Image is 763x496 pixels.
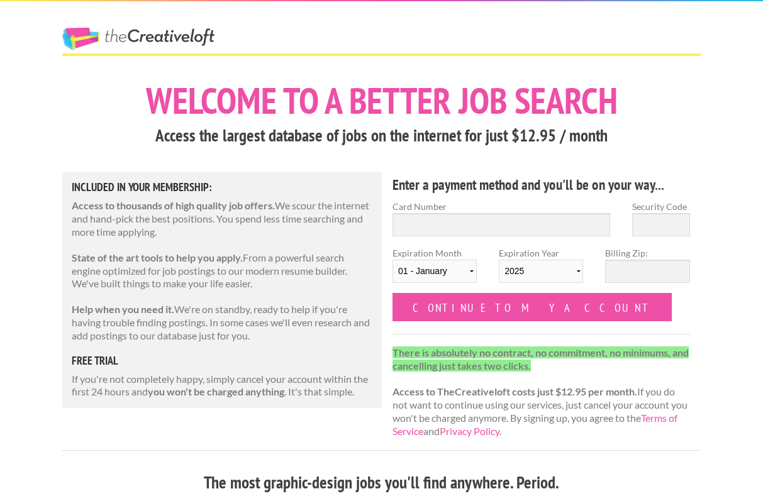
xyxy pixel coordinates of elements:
label: Expiration Year [499,246,583,293]
p: We're on standby, ready to help if you're having trouble finding postings. In some cases we'll ev... [72,303,372,342]
a: Privacy Policy [440,425,499,437]
strong: State of the art tools to help you apply. [72,251,243,263]
strong: There is absolutely no contract, no commitment, no minimums, and cancelling just takes two clicks. [393,346,689,372]
strong: you won't be charged anything [148,385,284,397]
select: Expiration Month [393,260,477,283]
label: Card Number [393,200,610,213]
label: Billing Zip: [605,246,689,260]
p: If you're not completely happy, simply cancel your account within the first 24 hours and . It's t... [72,373,372,399]
strong: Access to TheCreativeloft costs just $12.95 per month. [393,385,637,397]
h5: free trial [72,355,372,366]
label: Expiration Month [393,246,477,293]
select: Expiration Year [499,260,583,283]
p: From a powerful search engine optimized for job postings to our modern resume builder. We've buil... [72,251,372,290]
p: If you do not want to continue using our services, just cancel your account you won't be charged ... [393,346,690,438]
label: Security Code [632,200,690,213]
input: Continue to my account [393,293,672,321]
h5: Included in Your Membership: [72,182,372,193]
h1: Welcome to a better job search [62,82,701,119]
strong: Access to thousands of high quality job offers. [72,199,275,211]
a: Terms of Service [393,412,677,437]
h3: Access the largest database of jobs on the internet for just $12.95 / month [62,124,701,148]
a: The Creative Loft [62,28,214,50]
h4: Enter a payment method and you'll be on your way... [393,175,690,195]
h3: The most graphic-design jobs you'll find anywhere. Period. [62,471,701,495]
p: We scour the internet and hand-pick the best positions. You spend less time searching and more ti... [72,199,372,238]
strong: Help when you need it. [72,303,174,315]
